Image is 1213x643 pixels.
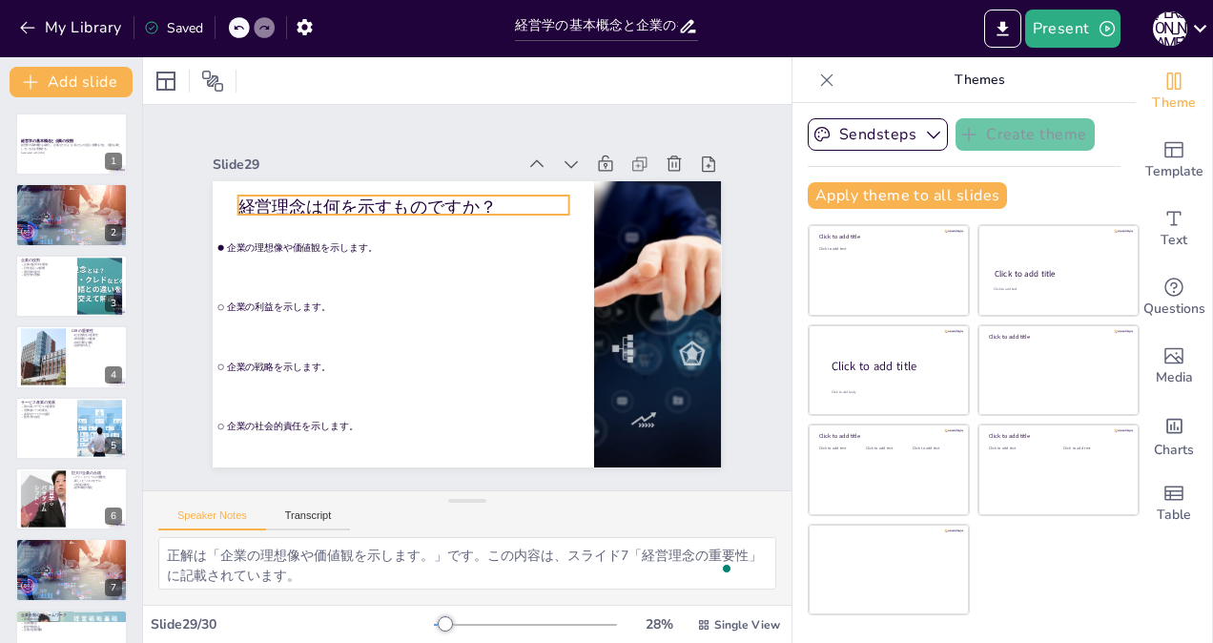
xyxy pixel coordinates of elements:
span: Single View [714,617,780,633]
div: Click to add title [989,432,1125,440]
p: 日常生活への影響 [21,266,72,270]
p: 経営理念は何を示すものですか？ [238,196,569,219]
div: 7 [15,538,128,601]
div: Click to add text [866,446,909,451]
p: 競争力の強化 [21,415,72,419]
div: Add images, graphics, shapes or video [1136,332,1212,401]
div: 3 [105,295,122,312]
p: 所有者の観点 [21,617,122,621]
div: Click to add title [989,333,1125,341]
p: 価値観の形成 [21,550,122,554]
p: 経営理念の重要性 [21,542,122,548]
p: 信頼性の向上 [72,344,122,348]
div: Get real-time input from your audience [1136,263,1212,332]
div: Click to add text [989,446,1049,451]
span: Table [1157,505,1191,526]
div: 1 [105,153,122,170]
p: 理想像の提示 [21,547,122,550]
div: Slide 29 / 30 [151,615,434,633]
p: 選択肢の提供 [21,270,72,274]
p: IT技術の進化 [72,483,122,487]
div: Slide 29 [213,156,515,174]
div: 2 [105,224,122,241]
p: 環境問題への配慮 [72,338,122,342]
textarea: To enrich screen reader interactions, please activate Accessibility in Grammarly extension settings [158,537,776,590]
div: Layout [151,66,181,96]
span: 企業の理想像や価値観を示します。 [227,241,590,254]
div: Add ready made slides [1136,126,1212,195]
p: 企業の提供する価値 [21,262,72,266]
p: Themes [842,57,1117,103]
div: https://cdn.sendsteps.com/images/logo/sendsteps_logo_white.pnghttps://cdn.sendsteps.com/images/lo... [15,183,128,246]
div: Add a table [1136,469,1212,538]
p: 質の高いサービスの必要性 [21,404,72,408]
div: 5 [105,437,122,454]
p: 方向性の指針 [21,557,122,561]
div: Click to add title [819,432,956,440]
p: プラットフォームの重要性 [72,476,122,480]
div: Saved [144,19,203,37]
span: Theme [1152,93,1196,114]
div: [PERSON_NAME] [1153,11,1187,46]
p: Generated with [URL] [21,151,122,155]
div: https://cdn.sendsteps.com/images/logo/sendsteps_logo_white.pnghttps://cdn.sendsteps.com/images/lo... [15,255,128,318]
div: Add text boxes [1136,195,1212,263]
span: 企業の社会的責任を示します。 [227,421,590,433]
button: Create theme [956,118,1095,151]
div: 6 [105,508,122,525]
p: 持続可能な成長 [72,341,122,344]
span: 企業の戦略を示します。 [227,361,590,373]
span: 企業の利益を示します。 [227,301,590,314]
p: CSRの重要性 [72,328,122,334]
div: Click to add body [832,389,952,394]
div: Click to add title [819,233,956,240]
p: 企業の影響 [21,202,122,206]
button: Speaker Notes [158,509,266,530]
button: Export to PowerPoint [984,10,1021,48]
button: Transcript [266,509,351,530]
p: 法律的観点 [21,621,122,625]
div: Click to add title [832,358,954,374]
div: 4 [105,366,122,384]
span: Charts [1154,440,1194,461]
p: 経営学的観点 [21,625,122,629]
div: Click to add title [995,268,1121,280]
div: Change the overall theme [1136,57,1212,126]
button: Sendsteps [808,118,948,151]
button: [PERSON_NAME] [1153,10,1187,48]
p: 質と量のバランス [21,198,122,202]
p: 企業の活動理解 [21,628,122,632]
span: Ask your question here... [21,187,66,193]
span: Text [1161,230,1187,251]
div: Click to add text [994,287,1120,292]
button: Present [1025,10,1120,48]
p: 消費者ニーズの変化 [21,408,72,412]
div: Click to add text [819,446,862,451]
p: 巨大IT企業の台頭 [72,470,122,476]
div: Add charts and graphs [1136,401,1212,469]
span: Media [1156,367,1193,388]
p: 企業分類のフレームワーク [21,612,122,618]
p: 経営学の基本概念を探求し、企業がどのように私たちの生活に影響を与え、役割を果たしているかを理解する。 [21,144,122,151]
p: 新しいビジネスモデル [72,479,122,483]
div: https://cdn.sendsteps.com/images/logo/sendsteps_logo_white.pnghttps://cdn.sendsteps.com/images/lo... [15,397,128,460]
div: Click to add text [1063,446,1123,451]
input: Insert title [515,12,678,40]
p: 経営学の基本概念 [21,187,122,193]
p: 企業の役割 [21,258,72,263]
p: 経営学の理解 [21,273,72,277]
div: https://cdn.sendsteps.com/images/logo/sendsteps_logo_white.pnghttps://cdn.sendsteps.com/images/lo... [15,325,128,388]
button: My Library [14,12,130,43]
p: 多様なサービスの提供 [21,412,72,416]
div: Click to add text [819,247,956,252]
p: 経営学の定義 [21,192,122,196]
button: Add slide [10,67,133,97]
strong: 経営学の基本概念と企業の役割 [21,138,73,143]
div: 7 [105,579,122,596]
div: Click to add text [913,446,956,451]
span: Template [1145,161,1203,182]
div: https://cdn.sendsteps.com/images/logo/sendsteps_logo_white.pnghttps://cdn.sendsteps.com/images/lo... [15,113,128,176]
span: Questions [1143,299,1205,320]
p: 情報収集の重要性 [21,196,122,199]
span: Position [201,70,224,93]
